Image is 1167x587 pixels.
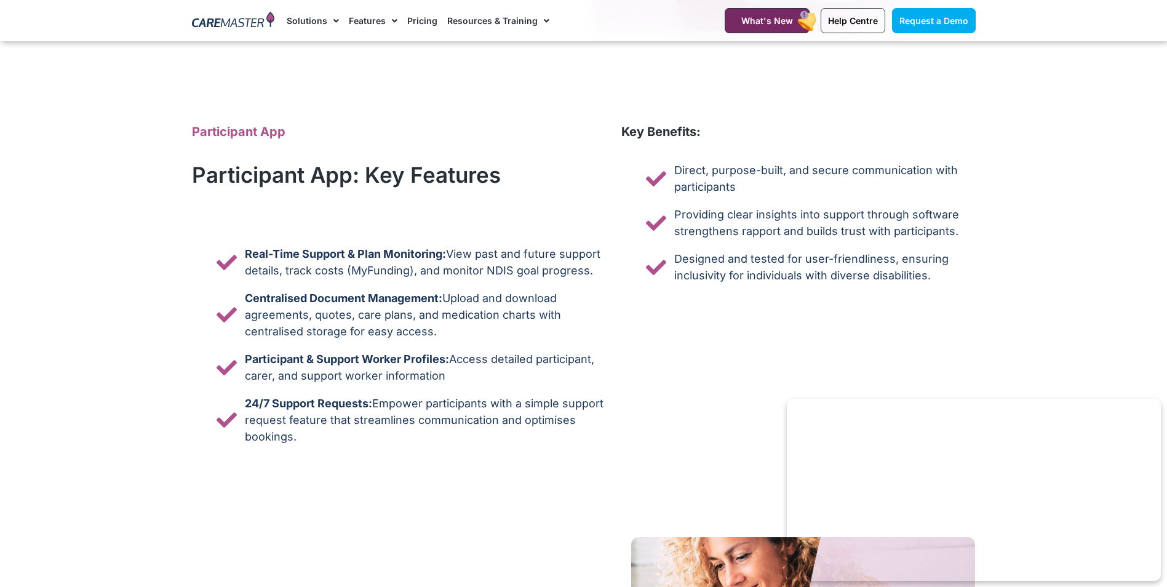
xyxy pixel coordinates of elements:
span: Designed and tested for user-friendliness, ensuring inclusivity for individuals with diverse disa... [671,250,975,284]
b: Participant & Support Worker Profiles: [245,353,449,365]
b: Participant App [192,124,285,139]
span: View past and future support details, track costs (MyFunding), and monitor NDIS goal progress. [242,246,609,279]
b: 24/7 Support Requests: [245,397,372,410]
span: Empower participants with a simple support request feature that streamlines communication and opt... [242,395,609,445]
b: Centralised Document Management: [245,292,442,305]
img: CareMaster Logo [192,12,275,30]
span: Key Benefits: [621,124,701,139]
a: Help Centre [821,8,885,33]
h2: Participant App: Key Features [192,162,610,188]
span: Upload and download agreements, quotes, care plans, and medication charts with centralised storag... [242,290,609,340]
span: Access detailed participant, carer, and support worker information [242,351,609,384]
a: What's New [725,8,810,33]
span: Help Centre [828,15,878,26]
span: Request a Demo [899,15,968,26]
iframe: Popup CTA [787,399,1161,581]
span: What's New [741,15,793,26]
span: Direct, purpose-built, and secure communication with participants [671,162,975,195]
span: Providing clear insights into support through software strengthens rapport and builds trust with ... [671,206,975,239]
a: Request a Demo [892,8,976,33]
b: Real-Time Support & Plan Monitoring: [245,247,446,260]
